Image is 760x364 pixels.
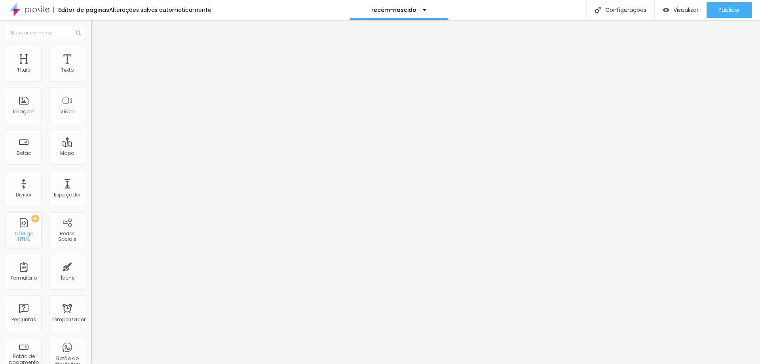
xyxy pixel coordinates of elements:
img: Ícone [76,30,81,35]
font: Editor de páginas [58,6,109,14]
img: view-1.svg [663,7,669,13]
font: Alterações salvas automaticamente [109,6,211,14]
font: Formulário [11,274,37,281]
font: Imagem [13,108,34,115]
font: Redes Sociais [58,230,76,242]
font: Código HTML [15,230,33,242]
button: Visualizar [655,2,707,18]
font: Espaçador [54,191,81,198]
font: Configurações [605,6,646,14]
font: Perguntas [11,316,36,323]
img: Ícone [595,7,601,13]
font: Divisor [16,191,32,198]
font: Visualizar [673,6,699,14]
font: Ícone [61,274,74,281]
font: Texto [61,67,74,73]
font: Publicar [718,6,740,14]
iframe: Editor [91,20,760,364]
font: Título [17,67,30,73]
input: Buscar elemento [6,26,85,40]
font: Vídeo [60,108,74,115]
button: Publicar [707,2,752,18]
font: Botão [17,150,31,156]
font: Temporizador [51,316,85,323]
font: Mapa [60,150,74,156]
font: recém-nascido [371,6,416,14]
